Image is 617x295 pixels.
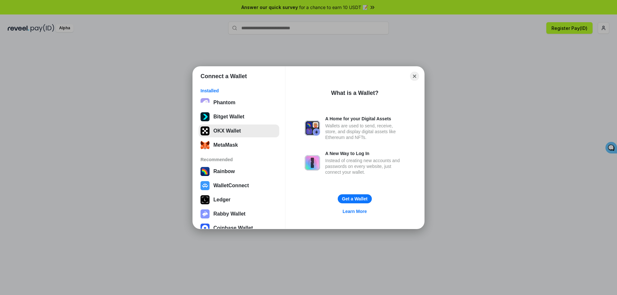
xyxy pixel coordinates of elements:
button: Bitget Wallet [199,110,279,123]
button: Rainbow [199,165,279,178]
div: Recommended [201,157,277,162]
div: What is a Wallet? [331,89,378,97]
div: Ledger [213,197,230,203]
div: MetaMask [213,142,238,148]
div: Learn More [343,208,367,214]
button: WalletConnect [199,179,279,192]
div: Rainbow [213,169,235,174]
div: A New Way to Log In [325,151,405,156]
img: svg+xml,%3Csvg%20width%3D%2228%22%20height%3D%2228%22%20viewBox%3D%220%200%2028%2028%22%20fill%3D... [201,181,210,190]
div: OKX Wallet [213,128,241,134]
div: A Home for your Digital Assets [325,116,405,122]
h1: Connect a Wallet [201,72,247,80]
div: Instead of creating new accounts and passwords on every website, just connect your wallet. [325,158,405,175]
button: Phantom [199,96,279,109]
img: epq2vO3P5aLWl15yRS7Q49p1fHTx2Sgh99jU3kfXv7cnPATIVQHAx5oQs66JWv3SWEjHOsb3kKgmE5WNBxBId7C8gm8wEgOvz... [201,98,210,107]
div: Installed [201,88,277,94]
div: Bitget Wallet [213,114,244,120]
a: Learn More [339,207,371,216]
img: svg+xml,%3Csvg%20xmlns%3D%22http%3A%2F%2Fwww.w3.org%2F2000%2Fsvg%22%20width%3D%2228%22%20height%3... [201,195,210,204]
div: Coinbase Wallet [213,225,253,231]
div: Phantom [213,100,235,106]
img: svg+xml,%3Csvg%20xmlns%3D%22http%3A%2F%2Fwww.w3.org%2F2000%2Fsvg%22%20fill%3D%22none%22%20viewBox... [305,155,320,171]
img: svg+xml;base64,PHN2ZyB3aWR0aD0iMzUiIGhlaWdodD0iMzQiIHZpZXdCb3g9IjAgMCAzNSAzNCIgZmlsbD0ibm9uZSIgeG... [201,141,210,150]
button: Get a Wallet [338,194,372,203]
button: OKX Wallet [199,124,279,137]
button: Ledger [199,193,279,206]
img: svg+xml,%3Csvg%20width%3D%22120%22%20height%3D%22120%22%20viewBox%3D%220%200%20120%20120%22%20fil... [201,167,210,176]
img: 5VZ71FV6L7PA3gg3tXrdQ+DgLhC+75Wq3no69P3MC0NFQpx2lL04Ql9gHK1bRDjsSBIvScBnDTk1WrlGIZBorIDEYJj+rhdgn... [201,126,210,135]
div: Wallets are used to send, receive, store, and display digital assets like Ethereum and NFTs. [325,123,405,140]
img: svg+xml,%3Csvg%20width%3D%2228%22%20height%3D%2228%22%20viewBox%3D%220%200%2028%2028%22%20fill%3D... [201,224,210,233]
button: MetaMask [199,139,279,152]
img: svg+xml,%3Csvg%20xmlns%3D%22http%3A%2F%2Fwww.w3.org%2F2000%2Fsvg%22%20fill%3D%22none%22%20viewBox... [305,120,320,136]
div: Get a Wallet [342,196,368,202]
img: svg+xml;base64,PHN2ZyB3aWR0aD0iNTEyIiBoZWlnaHQ9IjUxMiIgdmlld0JveD0iMCAwIDUxMiA1MTIiIGZpbGw9Im5vbm... [201,112,210,121]
button: Coinbase Wallet [199,222,279,235]
div: WalletConnect [213,183,249,189]
div: Rabby Wallet [213,211,246,217]
button: Close [410,72,419,81]
button: Rabby Wallet [199,207,279,220]
img: svg+xml,%3Csvg%20xmlns%3D%22http%3A%2F%2Fwww.w3.org%2F2000%2Fsvg%22%20fill%3D%22none%22%20viewBox... [201,209,210,218]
